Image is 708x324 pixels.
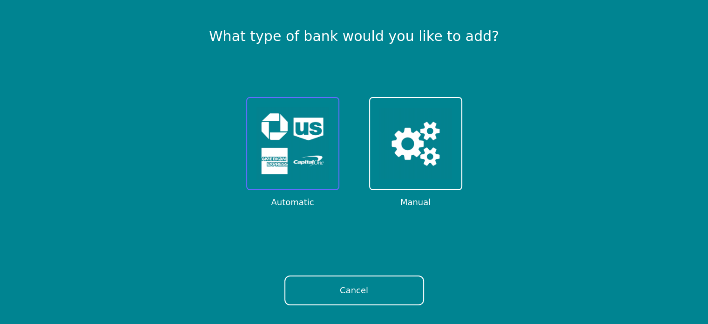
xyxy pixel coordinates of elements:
[256,107,329,180] img: Automatic Bank
[400,196,431,209] span: Manual
[209,28,499,45] h1: What type of bank would you like to add?
[271,196,314,209] span: Automatic
[284,276,424,305] button: Cancel
[379,107,452,180] img: Manual Bank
